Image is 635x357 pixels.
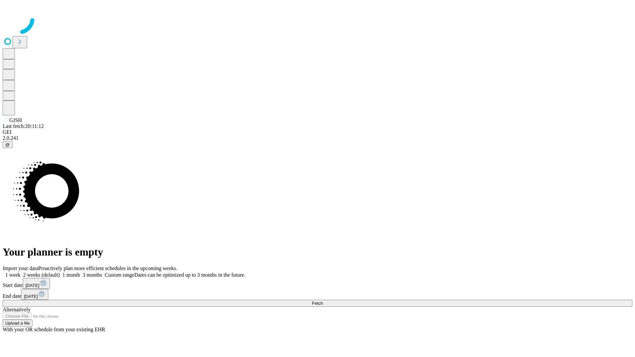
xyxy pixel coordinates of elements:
[3,278,632,289] div: Start date
[3,320,32,327] button: Upload a file
[3,265,38,271] span: Import your data
[3,307,30,312] span: Alternatively
[3,123,44,129] span: Last fetch: 20:11:12
[134,272,245,278] span: Dates can be optimized up to 3 months in the future.
[3,327,105,332] span: With your OR schedule from your existing EHR
[38,265,177,271] span: Proactively plan more efficient schedules in the upcoming weeks.
[3,141,13,148] button: @
[63,272,80,278] span: 1 month
[83,272,102,278] span: 3 months
[9,117,22,123] span: GJSH
[312,301,323,306] span: Fetch
[25,283,39,288] span: [DATE]
[5,272,21,278] span: 1 week
[3,135,632,141] div: 2.0.241
[3,289,632,300] div: End date
[3,300,632,307] button: Fetch
[3,129,632,135] div: GEI
[105,272,134,278] span: Custom range
[23,272,60,278] span: 2 weeks (default)
[5,142,10,147] span: @
[23,278,50,289] button: [DATE]
[3,246,632,258] h1: Your planner is empty
[21,289,48,300] button: [DATE]
[24,294,38,299] span: [DATE]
